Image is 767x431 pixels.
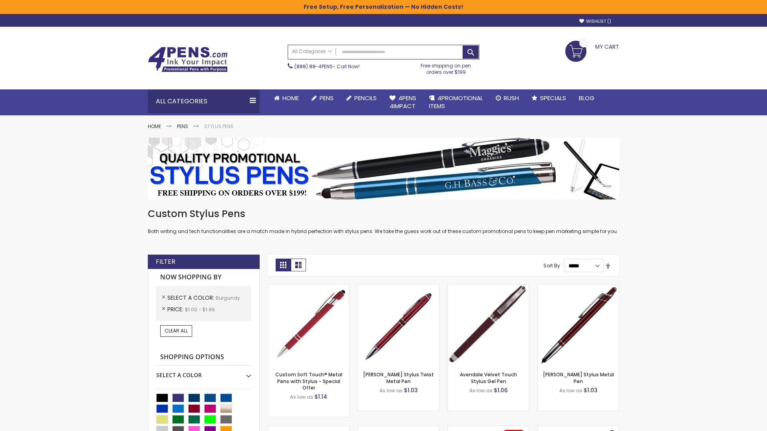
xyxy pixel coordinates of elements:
span: Clear All [165,327,188,334]
a: (888) 88-4PENS [294,63,333,70]
span: 4Pens 4impact [389,94,416,110]
a: 4Pens4impact [383,89,423,115]
span: $1.06 [494,386,508,394]
a: Clear All [160,325,192,336]
img: Avendale Velvet Touch Stylus Gel Pen-Burgundy [448,285,529,366]
strong: Now Shopping by [156,269,251,286]
strong: Filter [156,257,175,266]
span: Burgundy [216,295,240,301]
a: Avendale Velvet Touch Stylus Gel Pen-Burgundy [448,284,529,291]
div: All Categories [148,89,260,113]
span: As low as [380,387,403,394]
span: - Call Now! [294,63,360,70]
a: Pens [177,123,188,130]
a: All Categories [288,45,336,58]
a: Pencils [340,89,383,107]
span: $1.14 [314,393,327,401]
img: Olson Stylus Metal Pen-Burgundy [538,285,619,366]
label: Sort By [543,262,560,269]
span: $1.03 [404,386,418,394]
span: As low as [559,387,582,394]
img: 4Pens Custom Pens and Promotional Products [148,47,228,72]
img: Colter Stylus Twist Metal Pen-Burgundy [358,285,439,366]
span: As low as [290,393,313,400]
span: Pens [320,94,334,102]
img: Custom Soft Touch® Metal Pens with Stylus-Burgundy [268,285,349,366]
span: $1.00 - $1.99 [185,306,215,313]
strong: Shopping Options [156,349,251,366]
span: $1.03 [584,386,598,394]
a: 4PROMOTIONALITEMS [423,89,489,115]
span: Price [167,305,185,313]
span: 4PROMOTIONAL ITEMS [429,94,483,110]
a: Custom Soft Touch® Metal Pens with Stylus-Burgundy [268,284,349,291]
a: Pens [305,89,340,107]
a: Avendale Velvet Touch Stylus Gel Pen [460,371,517,384]
a: Specials [525,89,572,107]
span: Pencils [354,94,377,102]
a: [PERSON_NAME] Stylus Twist Metal Pen [363,371,434,384]
a: Blog [572,89,601,107]
div: Free shipping on pen orders over $199 [413,59,480,75]
a: Colter Stylus Twist Metal Pen-Burgundy [358,284,439,291]
span: Home [282,94,299,102]
strong: Grid [276,259,291,271]
a: Home [148,123,161,130]
div: Select A Color [156,366,251,379]
span: Blog [579,94,594,102]
img: Stylus Pens [148,138,619,200]
a: Wishlist [579,18,611,24]
a: [PERSON_NAME] Stylus Metal Pen [543,371,614,384]
span: Select A Color [167,294,216,302]
span: Rush [504,94,519,102]
a: Rush [489,89,525,107]
div: Both writing and tech functionalities are a match made in hybrid perfection with stylus pens. We ... [148,208,619,235]
a: Home [268,89,305,107]
span: As low as [469,387,493,394]
span: Specials [540,94,566,102]
span: All Categories [292,48,332,55]
h1: Custom Stylus Pens [148,208,619,220]
strong: Stylus Pens [204,123,234,130]
a: Custom Soft Touch® Metal Pens with Stylus - Special Offer [275,371,342,391]
a: Olson Stylus Metal Pen-Burgundy [538,284,619,291]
